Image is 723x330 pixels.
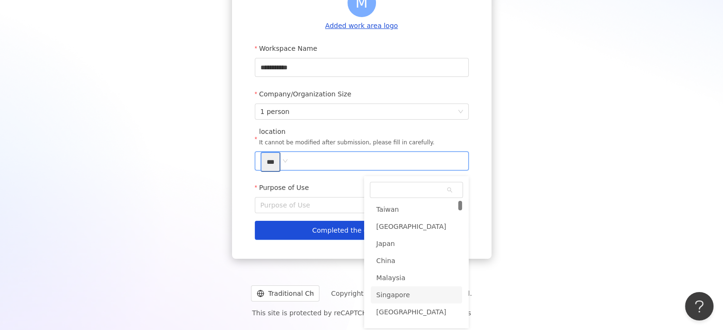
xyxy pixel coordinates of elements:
[371,252,462,269] div: China
[255,221,469,240] button: Completed the establishment
[325,22,398,29] font: Added work area logo
[259,128,286,135] font: location
[331,290,372,297] font: Copyright ©
[685,292,713,321] iframe: Help Scout Beacon - Open
[376,308,446,316] font: [GEOGRAPHIC_DATA]
[259,139,434,146] font: It cannot be modified after submission, please fill in carefully.
[255,39,324,58] label: Workspace Name
[376,223,446,230] font: [GEOGRAPHIC_DATA]
[371,303,462,321] div: Thailand
[259,45,317,52] font: Workspace Name
[268,290,331,297] font: Traditional Chinese
[260,108,289,115] font: 1 person
[259,90,351,98] font: Company/Organization Size
[376,240,395,247] font: Japan
[371,286,462,303] div: Singapore
[371,269,462,286] div: Malaysia
[259,184,309,191] font: Purpose of Use
[371,235,462,252] div: Japan
[282,158,288,164] span: down
[312,226,411,234] font: Completed the establishment
[322,21,401,31] button: Added work area logo
[255,85,358,104] label: Company/Organization Size
[252,309,372,317] font: This site is protected by reCAPTCHA
[260,104,463,119] span: 1 person
[255,178,316,197] label: Purpose of Use
[255,58,469,77] input: Workspace Name
[371,218,462,235] div: Hongkong
[376,257,395,264] font: China
[371,201,462,218] div: Taiwan
[376,291,410,299] font: Singapore
[376,206,399,213] font: Taiwan
[376,274,405,282] font: Malaysia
